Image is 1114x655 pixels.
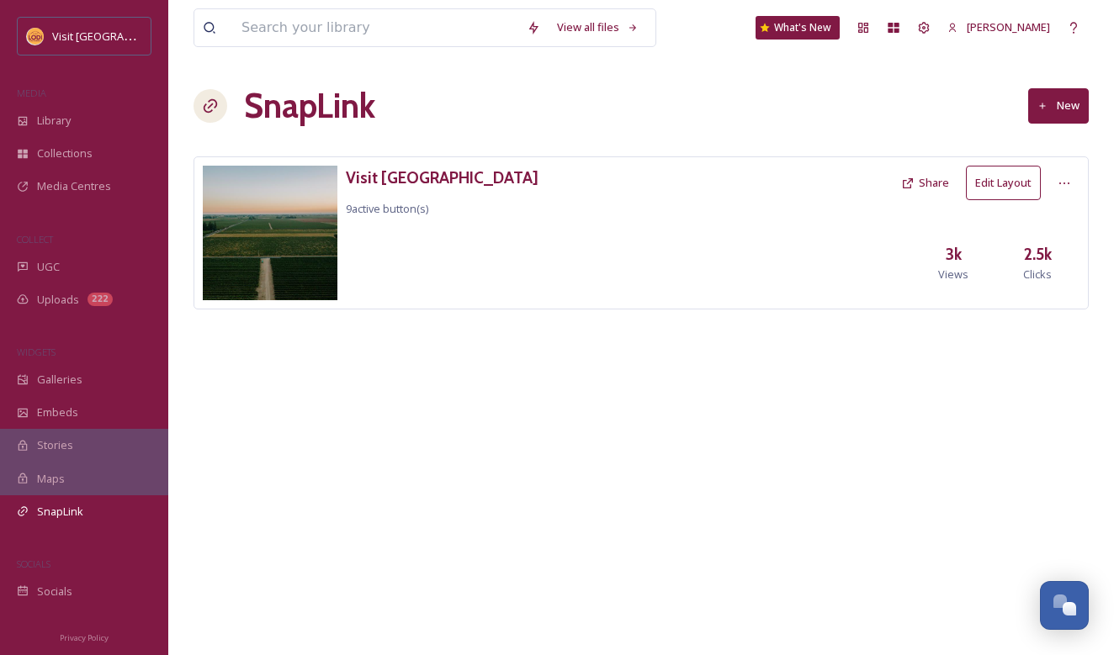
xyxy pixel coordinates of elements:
span: Socials [37,584,72,600]
h3: 2.5k [1024,242,1052,267]
span: Media Centres [37,178,111,194]
h1: SnapLink [244,81,375,131]
button: Edit Layout [966,166,1041,200]
div: 222 [88,293,113,306]
span: Privacy Policy [60,632,109,643]
span: 9 active button(s) [346,201,428,216]
span: Clicks [1023,267,1052,283]
span: Maps [37,471,65,487]
h3: 3k [946,242,962,267]
span: WIDGETS [17,346,56,358]
img: Square%20Social%20Visit%20Lodi.png [27,28,44,45]
span: SnapLink [37,504,83,520]
span: Galleries [37,372,82,388]
span: Views [938,267,968,283]
a: View all files [549,11,647,44]
span: Embeds [37,404,78,420]
span: Uploads [37,292,79,308]
a: What's New [756,16,840,40]
span: SOCIALS [17,557,50,570]
span: Collections [37,145,93,161]
span: COLLECT [17,233,53,246]
span: Stories [37,437,73,453]
span: UGC [37,259,60,275]
span: [PERSON_NAME] [967,19,1050,34]
button: New [1028,88,1089,123]
span: MEDIA [17,87,46,99]
a: Privacy Policy [60,626,109,647]
a: Edit Layout [966,166,1049,200]
span: Visit [GEOGRAPHIC_DATA] [52,28,183,44]
img: f3c95699-6446-452f-9a14-16c78ac2645e.jpg [203,166,337,300]
input: Search your library [233,9,518,46]
a: [PERSON_NAME] [939,11,1058,44]
button: Share [893,166,958,199]
button: Open Chat [1040,581,1089,630]
span: Library [37,113,71,129]
a: Visit [GEOGRAPHIC_DATA] [346,166,538,190]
